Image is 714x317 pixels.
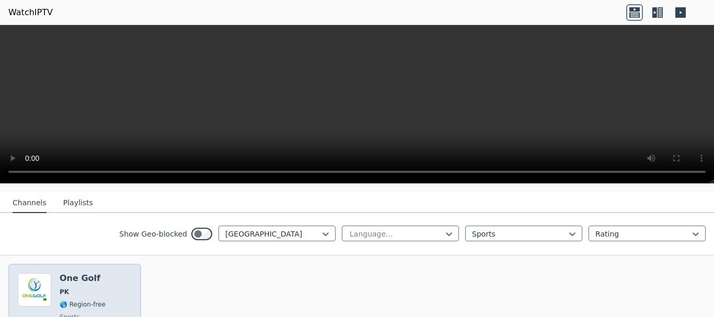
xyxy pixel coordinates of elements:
[60,300,106,309] span: 🌎 Region-free
[8,6,53,19] a: WatchIPTV
[119,229,187,239] label: Show Geo-blocked
[18,273,51,307] img: One Golf
[63,193,93,213] button: Playlists
[60,273,106,284] h6: One Golf
[60,288,69,296] span: PK
[13,193,47,213] button: Channels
